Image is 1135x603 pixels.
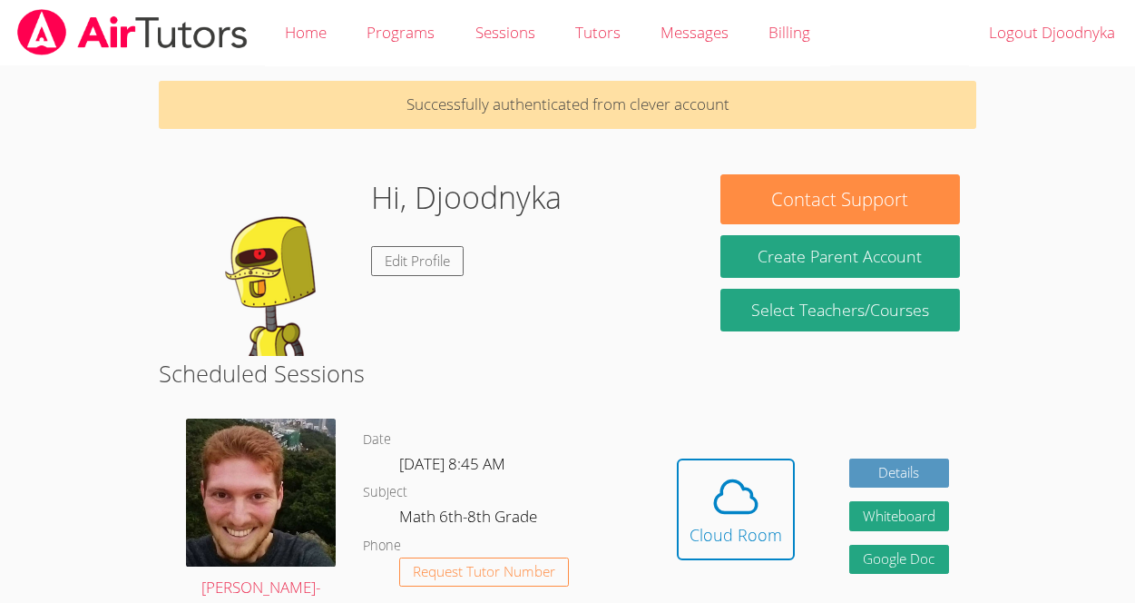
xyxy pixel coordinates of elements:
[720,235,960,278] button: Create Parent Account
[413,565,555,578] span: Request Tutor Number
[849,459,949,489] a: Details
[690,522,782,548] div: Cloud Room
[399,453,505,474] span: [DATE] 8:45 AM
[849,545,949,575] a: Google Doc
[849,501,949,531] button: Whiteboard
[371,246,464,276] a: Edit Profile
[677,459,795,560] button: Cloud Room
[720,289,960,331] a: Select Teachers/Courses
[186,419,336,567] img: avatar.png
[399,504,541,535] dd: Math 6th-8th Grade
[660,22,729,43] span: Messages
[371,174,562,221] h1: Hi, Djoodnyka
[720,174,960,224] button: Contact Support
[175,174,357,356] img: default.png
[159,356,976,390] h2: Scheduled Sessions
[159,81,976,129] p: Successfully authenticated from clever account
[363,481,407,504] dt: Subject
[363,535,401,558] dt: Phone
[15,9,250,55] img: airtutors_banner-c4298cdbf04f3fff15de1276eac7730deb9818008684d7c2e4769d2f7ddbe033.png
[363,429,391,451] dt: Date
[399,558,569,588] button: Request Tutor Number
